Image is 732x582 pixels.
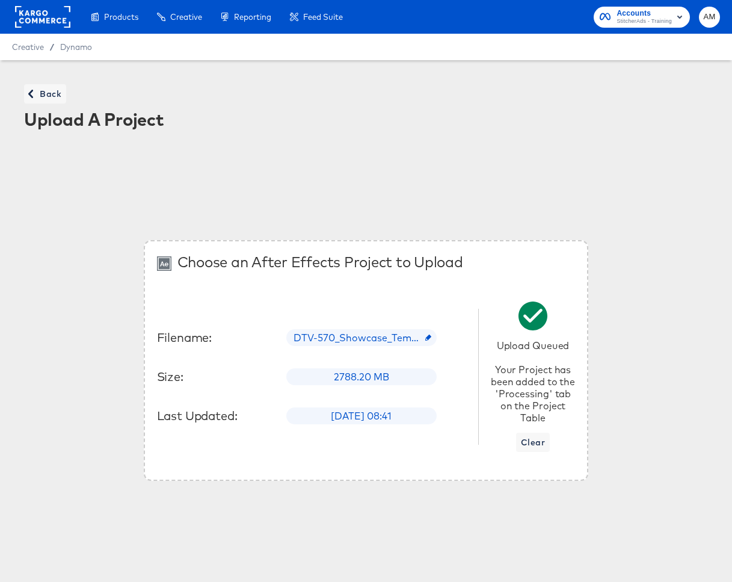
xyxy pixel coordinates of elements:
button: AccountsStitcherAds - Training [594,7,690,28]
span: Accounts [617,7,672,20]
button: AM [699,7,720,28]
div: Filename: [157,330,277,345]
span: Products [104,12,138,22]
button: Clear [516,433,550,452]
span: DTV-570_Showcase_Template_20_Stories_9x16_collected_5a.zip [286,331,437,345]
span: Creative [12,42,44,52]
div: Size: [157,370,277,384]
span: Creative [170,12,202,22]
div: Last Updated: [157,409,277,423]
span: Feed Suite [303,12,343,22]
div: DTV-570_Showcase_Template_20_Stories_9x16_collected_5a.zip [286,329,437,346]
div: Choose an After Effects Project to Upload [177,253,463,270]
span: 2788.20 MB [327,370,396,384]
span: Reporting [234,12,271,22]
span: AM [704,10,715,24]
span: Back [29,87,61,102]
span: StitcherAds - Training [617,17,672,26]
span: / [44,42,60,52]
div: Upload Queued Your Project has been added to the 'Processing' tab on the Project Table [491,339,576,424]
div: Upload A Project [24,110,708,129]
span: Clear [521,435,545,450]
span: [DATE] 08:41 [324,409,399,423]
a: Dynamo [60,42,92,52]
button: Back [24,84,66,104]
